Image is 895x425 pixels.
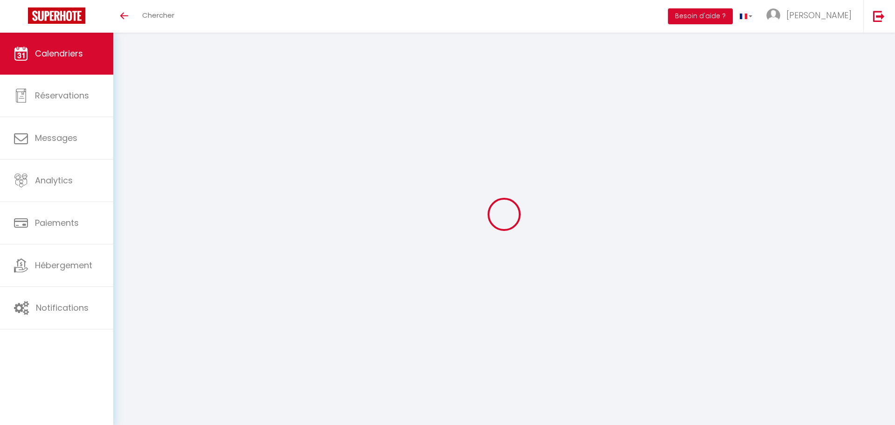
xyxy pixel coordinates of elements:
[35,48,83,59] span: Calendriers
[668,8,733,24] button: Besoin d'aide ?
[766,8,780,22] img: ...
[142,10,174,20] span: Chercher
[35,174,73,186] span: Analytics
[35,132,77,144] span: Messages
[873,10,885,22] img: logout
[28,7,85,24] img: Super Booking
[36,302,89,314] span: Notifications
[786,9,852,21] span: [PERSON_NAME]
[35,217,79,229] span: Paiements
[35,259,92,271] span: Hébergement
[35,90,89,101] span: Réservations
